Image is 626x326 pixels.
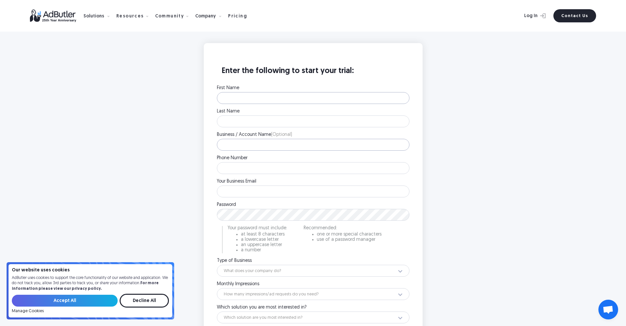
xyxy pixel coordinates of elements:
form: Email Form [12,294,169,313]
p: AdButler uses cookies to support the core functionality of our website and application. We do not... [12,275,169,292]
div: Solutions [83,14,104,19]
span: (Optional) [271,132,292,137]
input: Decline All [120,294,169,308]
p: Your password must include: [228,226,287,231]
div: Pricing [228,14,247,19]
div: Solutions [83,6,115,26]
li: at least 8 characters [241,232,287,237]
h3: Enter the following to start your trial: [217,66,409,83]
a: Log In [507,9,549,22]
div: Resources [116,6,154,26]
input: Accept All [12,295,118,307]
label: Type of Business [217,259,409,263]
div: Open chat [598,300,618,319]
div: Community [155,14,184,19]
label: Your Business Email [217,179,409,184]
div: Resources [116,14,144,19]
label: First Name [217,86,409,90]
li: one or more special characters [317,232,382,237]
li: use of a password manager [317,238,382,242]
div: Community [155,6,194,26]
a: Manage Cookies [12,309,44,313]
li: an uppercase letter [241,243,287,247]
label: Password [217,203,409,207]
a: Pricing [228,13,252,19]
li: a number [241,248,287,253]
label: Last Name [217,109,409,114]
label: Monthly Impressions [217,282,409,287]
a: Contact Us [553,9,596,22]
li: a lowercase letter [241,238,287,242]
label: Business / Account Name [217,133,409,137]
label: Which solution you are most interested in? [217,305,409,310]
label: Phone Number [217,156,409,161]
div: Company [195,14,216,19]
p: Recommended: [304,226,382,231]
div: Company [195,6,227,26]
h4: Our website uses cookies [12,268,169,273]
